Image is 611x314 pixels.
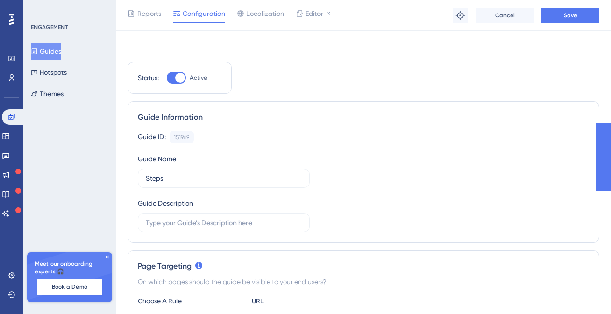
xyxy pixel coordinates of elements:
[31,43,61,60] button: Guides
[146,173,301,184] input: Type your Guide’s Name here
[190,74,207,82] span: Active
[137,8,161,19] span: Reports
[138,112,589,123] div: Guide Information
[138,198,193,209] div: Guide Description
[570,276,599,305] iframe: UserGuiding AI Assistant Launcher
[174,133,189,141] div: 151969
[138,295,244,307] div: Choose A Rule
[35,260,104,275] span: Meet our onboarding experts 🎧
[246,8,284,19] span: Localization
[31,23,68,31] div: ENGAGEMENT
[138,72,159,84] div: Status:
[138,260,589,272] div: Page Targeting
[564,12,577,19] span: Save
[37,279,102,295] button: Book a Demo
[138,276,589,287] div: On which pages should the guide be visible to your end users?
[252,295,358,307] div: URL
[31,64,67,81] button: Hotspots
[31,85,64,102] button: Themes
[183,8,225,19] span: Configuration
[138,131,166,143] div: Guide ID:
[476,8,534,23] button: Cancel
[541,8,599,23] button: Save
[495,12,515,19] span: Cancel
[146,217,301,228] input: Type your Guide’s Description here
[52,283,87,291] span: Book a Demo
[305,8,323,19] span: Editor
[138,153,176,165] div: Guide Name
